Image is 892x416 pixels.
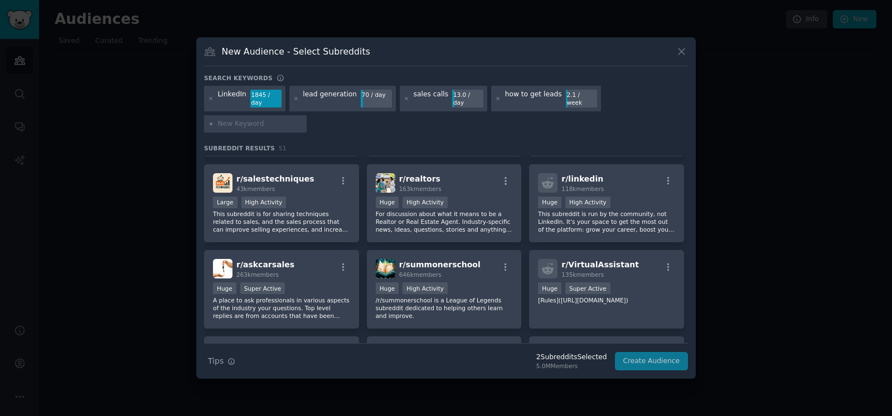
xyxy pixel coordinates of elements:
[538,197,561,208] div: Huge
[204,74,273,82] h3: Search keywords
[241,197,287,208] div: High Activity
[414,90,449,107] div: sales calls
[538,210,675,233] p: This subreddit is run by the community, not LinkedIn. It's your space to get the most out of the ...
[236,260,294,269] span: r/ askcarsales
[376,282,399,294] div: Huge
[399,174,440,183] span: r/ realtors
[399,271,442,278] span: 646k members
[403,282,448,294] div: High Activity
[240,282,285,294] div: Super Active
[213,173,232,193] img: salestechniques
[279,145,287,151] span: 51
[213,296,350,320] p: A place to ask professionals in various aspects of the industry your questions. Top level replies...
[222,46,370,57] h3: New Audience - Select Subreddits
[561,260,639,269] span: r/ VirtualAssistant
[536,353,607,363] div: 2 Subreddit s Selected
[250,90,282,107] div: 1845 / day
[452,90,483,107] div: 13.0 / day
[561,185,604,192] span: 118k members
[376,210,513,233] p: For discussion about what it means to be a Realtor or Real Estate Agent. Industry-specific news, ...
[204,351,239,371] button: Tips
[505,90,562,107] div: how to get leads
[208,355,224,367] span: Tips
[236,174,314,183] span: r/ salestechniques
[399,260,481,269] span: r/ summonerschool
[565,197,610,208] div: High Activity
[236,185,275,192] span: 43k members
[538,296,675,304] p: [Rules]([URL][DOMAIN_NAME])
[536,362,607,370] div: 5.0M Members
[399,185,442,192] span: 163k members
[361,90,392,100] div: 70 / day
[561,271,604,278] span: 135k members
[376,259,395,278] img: summonerschool
[565,282,610,294] div: Super Active
[218,119,303,129] input: New Keyword
[236,271,279,278] span: 263k members
[218,90,246,107] div: LinkedIn
[213,282,236,294] div: Huge
[376,173,395,193] img: realtors
[213,259,232,278] img: askcarsales
[213,210,350,233] p: This subreddit is for sharing techniques related to sales, and the sales process that can improve...
[566,90,597,107] div: 2.1 / week
[376,296,513,320] p: /r/summonerschool is a League of Legends subreddit dedicated to helping others learn and improve.
[303,90,357,107] div: lead generation
[204,144,275,152] span: Subreddit Results
[403,197,448,208] div: High Activity
[376,197,399,208] div: Huge
[213,197,237,208] div: Large
[561,174,603,183] span: r/ linkedin
[538,282,561,294] div: Huge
